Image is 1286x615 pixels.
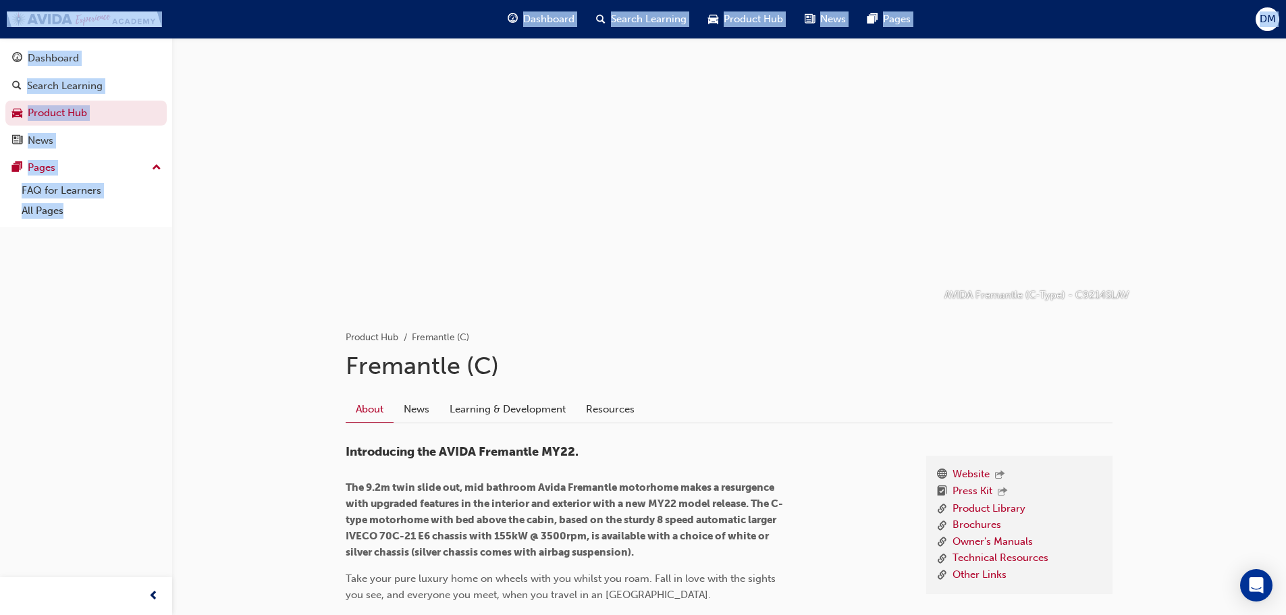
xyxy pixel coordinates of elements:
[5,43,167,155] button: DashboardSearch LearningProduct HubNews
[995,470,1004,481] span: outbound-icon
[439,396,576,422] a: Learning & Development
[412,330,469,346] li: Fremantle (C)
[697,5,794,33] a: car-iconProduct Hub
[346,481,783,558] span: The 9.2m twin slide out, mid bathroom Avida Fremantle motorhome makes a resurgence with upgraded ...
[12,80,22,92] span: search-icon
[27,78,103,94] div: Search Learning
[937,501,947,518] span: link-icon
[953,567,1007,584] a: Other Links
[576,396,645,422] a: Resources
[953,534,1033,551] a: Owner's Manuals
[152,159,161,177] span: up-icon
[28,133,53,149] div: News
[497,5,585,33] a: guage-iconDashboard
[346,351,1113,381] h1: Fremantle (C)
[953,517,1001,534] a: Brochures
[508,11,518,28] span: guage-icon
[7,11,162,27] img: Trak
[523,11,574,27] span: Dashboard
[346,572,778,601] span: Take your pure luxury home on wheels with you whilst you roam. Fall in love with the sights you s...
[937,466,947,484] span: www-icon
[28,51,79,66] div: Dashboard
[12,107,22,119] span: car-icon
[953,466,990,484] a: Website
[12,162,22,174] span: pages-icon
[953,501,1025,518] a: Product Library
[820,11,846,27] span: News
[12,135,22,147] span: news-icon
[937,550,947,567] span: link-icon
[937,483,947,501] span: booktick-icon
[346,444,579,459] span: Introducing the AVIDA Fremantle MY22.
[708,11,718,28] span: car-icon
[5,128,167,153] a: News
[883,11,911,27] span: Pages
[937,567,947,584] span: link-icon
[1240,569,1272,601] div: Open Intercom Messenger
[805,11,815,28] span: news-icon
[1260,11,1276,27] span: DM
[953,550,1048,567] a: Technical Resources
[596,11,606,28] span: search-icon
[394,396,439,422] a: News
[346,396,394,423] a: About
[794,5,857,33] a: news-iconNews
[937,517,947,534] span: link-icon
[998,487,1007,498] span: outbound-icon
[28,160,55,176] div: Pages
[857,5,921,33] a: pages-iconPages
[346,331,398,343] a: Product Hub
[16,200,167,221] a: All Pages
[12,53,22,65] span: guage-icon
[5,101,167,126] a: Product Hub
[1256,7,1279,31] button: DM
[149,588,159,605] span: prev-icon
[5,74,167,99] a: Search Learning
[937,534,947,551] span: link-icon
[611,11,687,27] span: Search Learning
[724,11,783,27] span: Product Hub
[585,5,697,33] a: search-iconSearch Learning
[5,155,167,180] button: Pages
[5,46,167,71] a: Dashboard
[16,180,167,201] a: FAQ for Learners
[867,11,878,28] span: pages-icon
[953,483,992,501] a: Press Kit
[944,288,1129,303] p: AVIDA Fremantle (C-Type) - C9214SLAV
